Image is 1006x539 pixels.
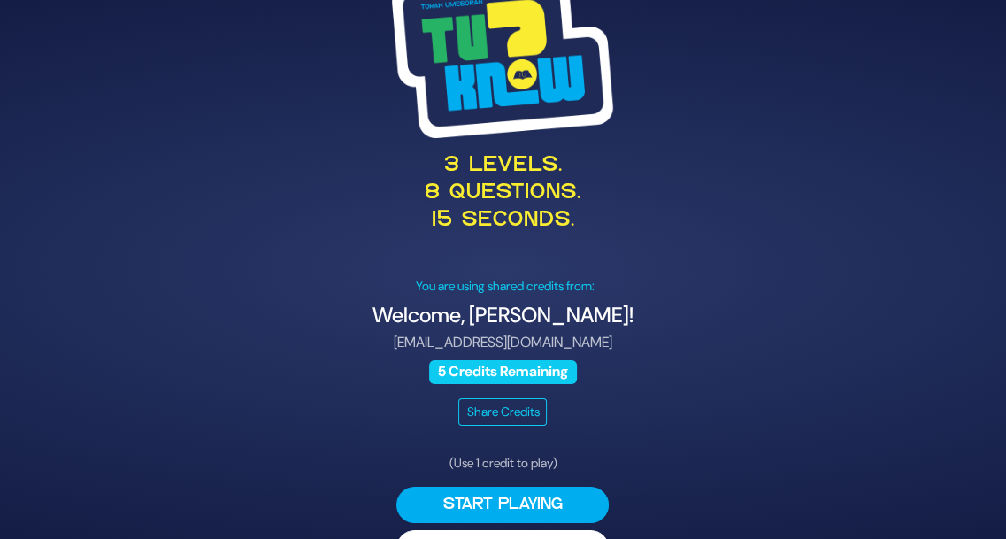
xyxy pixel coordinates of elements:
h4: Welcome, [PERSON_NAME]! [72,303,934,328]
p: 3 levels. 8 questions. 15 seconds. [72,152,934,235]
button: Share Credits [458,398,547,426]
span: 5 Credits Remaining [429,360,578,384]
button: Start Playing [396,487,609,523]
p: (Use 1 credit to play) [396,454,609,473]
p: [EMAIL_ADDRESS][DOMAIN_NAME] [72,332,934,353]
p: You are using shared credits from: [72,277,934,296]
